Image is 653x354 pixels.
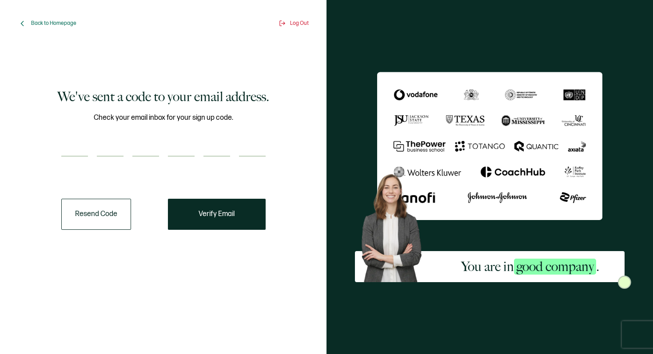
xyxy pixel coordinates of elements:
[514,259,596,275] span: good company
[461,258,599,275] h2: You are in .
[31,20,76,27] span: Back to Homepage
[57,88,269,106] h1: We've sent a code to your email address.
[61,199,131,230] button: Resend Code
[290,20,309,27] span: Log Out
[168,199,266,230] button: Verify Email
[94,112,233,123] span: Check your email inbox for your sign up code.
[377,72,602,220] img: Sertifier We've sent a code to your email address.
[618,275,631,289] img: Sertifier Signup
[199,211,235,218] span: Verify Email
[355,169,436,282] img: Sertifier Signup - You are in <span class="strong-h">good company</span>. Hero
